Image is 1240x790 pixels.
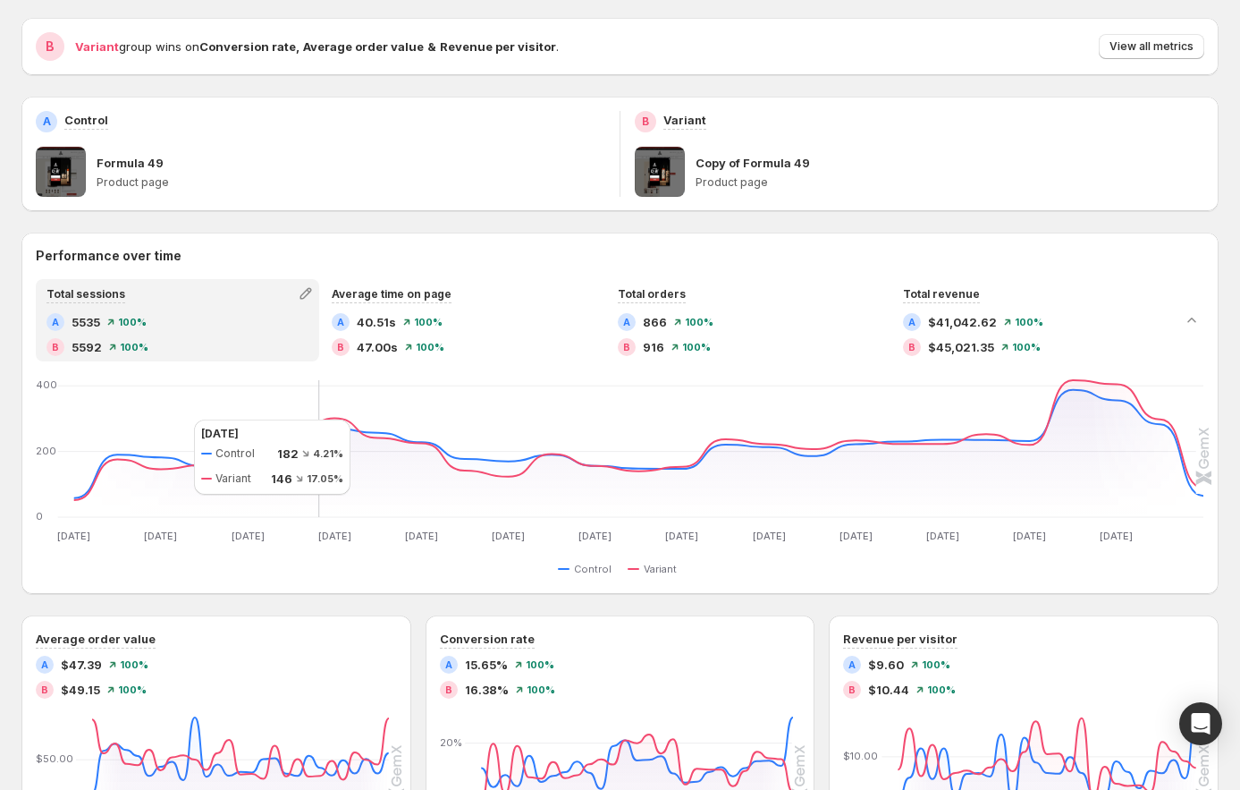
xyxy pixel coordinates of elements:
text: 400 [36,378,57,391]
text: $50.00 [36,752,73,765]
text: [DATE] [492,530,525,542]
strong: & [427,39,436,54]
span: $47.39 [61,656,102,674]
h2: Performance over time [36,247,1204,265]
span: 100 % [1012,342,1041,353]
span: Control [574,562,612,576]
h2: B [46,38,55,55]
img: Formula 49 [36,147,86,197]
span: 100 % [685,317,713,327]
text: [DATE] [839,530,873,542]
h2: A [445,659,452,670]
span: Total revenue [903,287,980,301]
span: View all metrics [1109,39,1194,54]
h2: A [908,317,915,327]
text: 200 [36,445,56,457]
text: $10.00 [843,750,878,762]
span: 100 % [1015,317,1043,327]
button: Variant [628,558,684,580]
span: 40.51s [357,313,396,331]
span: 16.38% [465,681,509,699]
h2: B [908,342,915,353]
text: [DATE] [144,530,177,542]
p: Product page [97,175,605,190]
h2: A [848,659,856,670]
strong: Average order value [303,39,424,54]
span: 15.65% [465,656,508,674]
span: $45,021.35 [928,338,994,356]
strong: Conversion rate [199,39,296,54]
p: Product page [696,175,1204,190]
span: $10.44 [868,681,909,699]
span: 100 % [416,342,444,353]
h3: Revenue per visitor [843,630,957,648]
span: 5592 [72,338,102,356]
img: Copy of Formula 49 [635,147,685,197]
text: 20% [440,736,462,749]
span: Total orders [618,287,686,301]
h2: A [623,317,630,327]
span: Variant [644,562,677,576]
span: Variant [75,39,119,54]
h2: A [43,115,51,129]
span: 100 % [118,684,147,695]
p: Control [64,111,108,129]
text: [DATE] [753,530,786,542]
span: 866 [643,313,667,331]
span: 100 % [927,684,956,695]
button: Collapse chart [1179,308,1204,333]
h2: A [41,659,48,670]
span: 100 % [120,342,148,353]
button: View all metrics [1099,34,1204,59]
span: 100 % [118,317,147,327]
text: [DATE] [1100,530,1133,542]
span: 100 % [526,659,554,670]
span: 47.00s [357,338,398,356]
text: [DATE] [1013,530,1046,542]
text: [DATE] [405,530,438,542]
span: group wins on . [75,39,559,54]
text: [DATE] [926,530,959,542]
span: Average time on page [332,287,451,301]
h2: B [848,684,856,695]
span: $41,042.62 [928,313,997,331]
strong: , [296,39,299,54]
p: Variant [663,111,706,129]
div: Open Intercom Messenger [1179,702,1222,745]
text: [DATE] [57,530,90,542]
text: [DATE] [665,530,698,542]
span: 100 % [414,317,443,327]
h3: Conversion rate [440,630,535,648]
p: Copy of Formula 49 [696,154,810,172]
button: Control [558,558,619,580]
text: 0 [36,510,43,522]
h2: B [41,684,48,695]
h2: B [445,684,452,695]
h2: B [623,342,630,353]
span: Total sessions [46,287,125,301]
span: 5535 [72,313,100,331]
h2: B [337,342,344,353]
p: Formula 49 [97,154,164,172]
span: 100 % [682,342,711,353]
span: 100 % [527,684,555,695]
span: 100 % [922,659,950,670]
text: [DATE] [578,530,612,542]
strong: Revenue per visitor [440,39,556,54]
text: [DATE] [318,530,351,542]
span: 100 % [120,659,148,670]
span: 916 [643,338,664,356]
h2: B [642,115,649,129]
span: $49.15 [61,681,100,699]
span: $9.60 [868,656,904,674]
h2: A [337,317,344,327]
h3: Average order value [36,630,156,648]
h2: B [52,342,59,353]
h2: A [52,317,59,327]
text: [DATE] [232,530,265,542]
